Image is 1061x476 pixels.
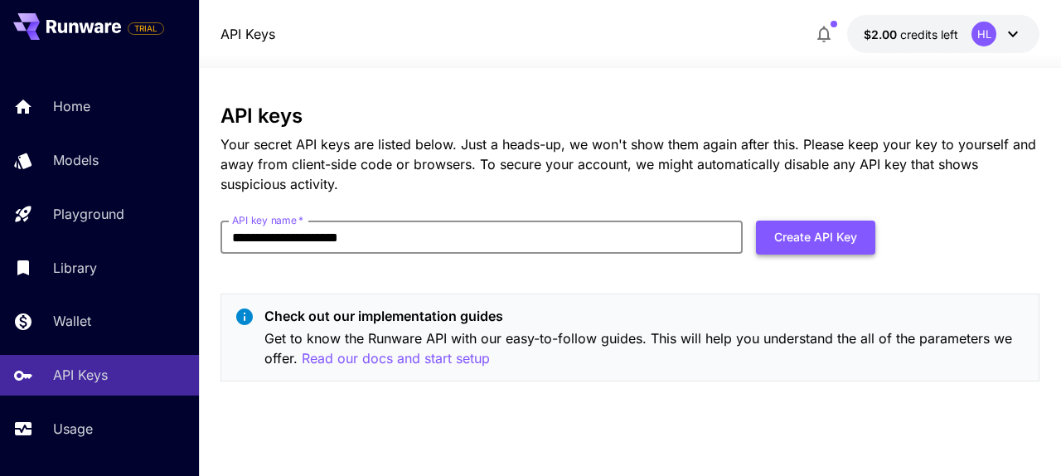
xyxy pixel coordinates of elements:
p: Get to know the Runware API with our easy-to-follow guides. This will help you understand the all... [264,328,1025,369]
p: API Keys [53,365,108,385]
span: credits left [900,27,958,41]
p: Playground [53,204,124,224]
h3: API keys [220,104,1039,128]
span: $2.00 [864,27,900,41]
p: Models [53,150,99,170]
button: Read our docs and start setup [302,348,490,369]
p: Usage [53,419,93,439]
div: $2.00 [864,26,958,43]
p: Home [53,96,90,116]
div: HL [971,22,996,46]
span: TRIAL [128,22,163,35]
p: Wallet [53,311,91,331]
p: Library [53,258,97,278]
nav: breadcrumb [220,24,275,44]
button: Create API Key [756,221,875,255]
button: $2.00HL [847,15,1039,53]
label: API key name [232,213,303,227]
p: Your secret API keys are listed below. Just a heads-up, we won't show them again after this. Plea... [220,134,1039,194]
p: Check out our implementation guides [264,306,1025,326]
a: API Keys [220,24,275,44]
span: Add your payment card to enable full platform functionality. [128,18,164,38]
